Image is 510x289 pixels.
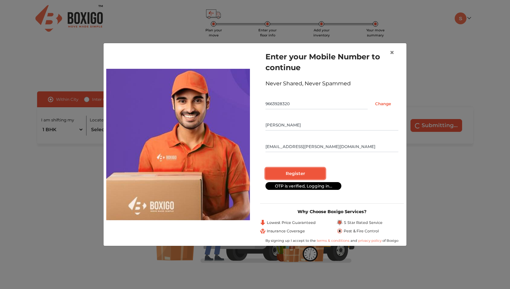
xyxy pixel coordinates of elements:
[267,220,316,226] span: Lowest Price Guaranteed
[106,69,250,220] img: relocation-img
[317,238,350,243] a: terms & conditions
[265,51,398,73] h1: Enter your Mobile Number to continue
[344,220,382,226] span: 5 Star Rated Service
[265,141,398,152] input: Email Id
[344,228,379,234] span: Pest & Fire Control
[265,182,341,190] div: OTP is verified, Logging in...
[265,98,368,109] input: Mobile No
[265,120,398,131] input: Your Name
[265,168,325,179] input: Register
[260,209,404,214] h3: Why Choose Boxigo Services?
[357,238,382,243] a: privacy policy
[265,80,398,88] div: Never Shared, Never Spammed
[368,98,398,109] input: Change
[260,238,404,243] div: By signing up I accept to the and of Boxigo
[390,48,394,57] span: ×
[267,228,305,234] span: Insurance Coverage
[384,43,400,62] button: Close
